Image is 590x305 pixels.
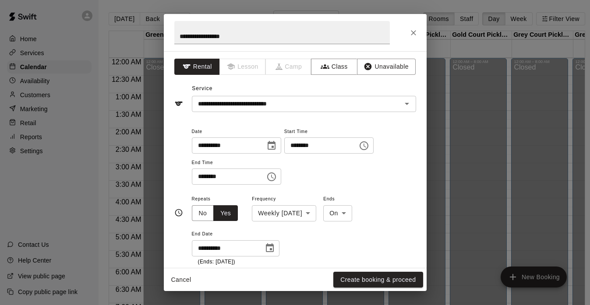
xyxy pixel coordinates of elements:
[357,59,416,75] button: Unavailable
[284,126,374,138] span: Start Time
[263,137,280,154] button: Choose date, selected date is Sep 17, 2025
[263,168,280,186] button: Choose time, selected time is 8:00 PM
[252,205,316,221] div: Weekly [DATE]
[401,98,413,110] button: Open
[323,205,352,221] div: On
[167,272,195,288] button: Cancel
[311,59,357,75] button: Class
[192,228,279,240] span: End Date
[213,205,238,221] button: Yes
[174,59,220,75] button: Rental
[192,205,238,221] div: outlined button group
[174,208,183,217] svg: Timing
[192,193,245,205] span: Repeats
[323,193,352,205] span: Ends
[406,25,421,41] button: Close
[266,59,312,75] span: Camps can only be created in the Services page
[355,137,373,154] button: Choose time, selected time is 6:00 PM
[192,85,212,91] span: Service
[192,126,281,138] span: Date
[252,193,316,205] span: Frequency
[333,272,423,288] button: Create booking & proceed
[192,205,214,221] button: No
[174,99,183,108] svg: Service
[220,59,266,75] span: Lessons must be created in the Services page first
[192,157,281,169] span: End Time
[198,258,273,266] p: (Ends: [DATE])
[261,239,279,257] button: Choose date, selected date is Oct 22, 2025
